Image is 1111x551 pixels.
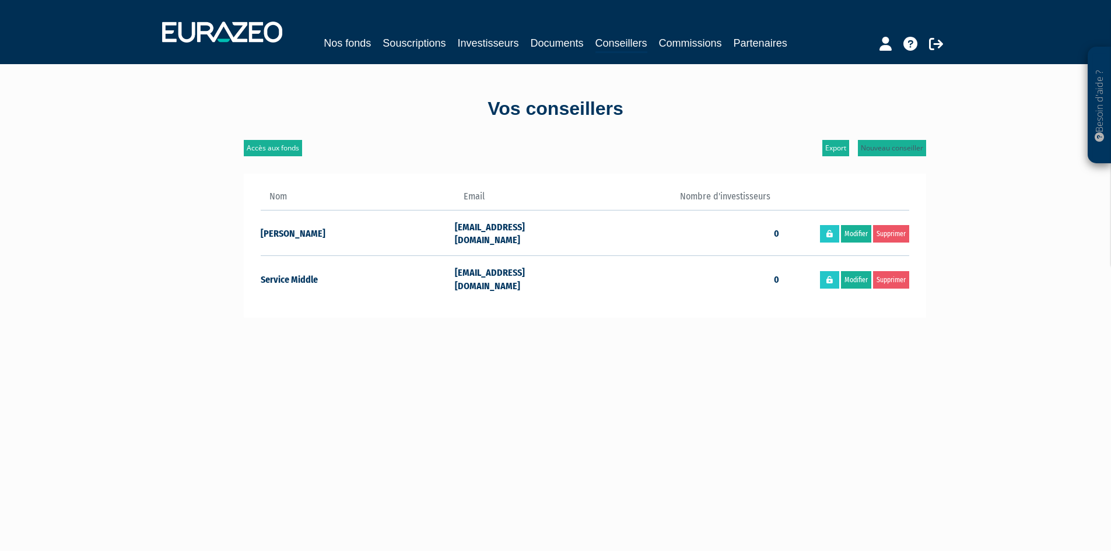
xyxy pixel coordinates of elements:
a: Partenaires [734,35,787,51]
div: Vos conseillers [223,96,888,122]
a: Supprimer [873,225,909,243]
a: Supprimer [873,271,909,289]
th: Email [455,190,584,210]
a: Réinitialiser le mot de passe [820,225,839,243]
a: Souscriptions [383,35,446,51]
a: Export [822,140,849,156]
td: [PERSON_NAME] [261,210,455,256]
img: 1732889491-logotype_eurazeo_blanc_rvb.png [162,22,282,43]
a: Modifier [841,271,871,289]
a: Nouveau conseiller [858,140,926,156]
td: 0 [584,256,779,301]
a: Investisseurs [457,35,518,51]
th: Nombre d'investisseurs [584,190,779,210]
a: Réinitialiser le mot de passe [820,271,839,289]
td: Service Middle [261,256,455,301]
a: Nos fonds [324,35,371,51]
th: Nom [261,190,455,210]
a: Modifier [841,225,871,243]
td: [EMAIL_ADDRESS][DOMAIN_NAME] [455,210,584,256]
td: 0 [584,210,779,256]
p: Besoin d'aide ? [1093,53,1106,158]
a: Documents [530,35,583,51]
a: Commissions [659,35,722,51]
td: [EMAIL_ADDRESS][DOMAIN_NAME] [455,256,584,301]
a: Accès aux fonds [244,140,302,156]
a: Conseillers [595,35,647,53]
